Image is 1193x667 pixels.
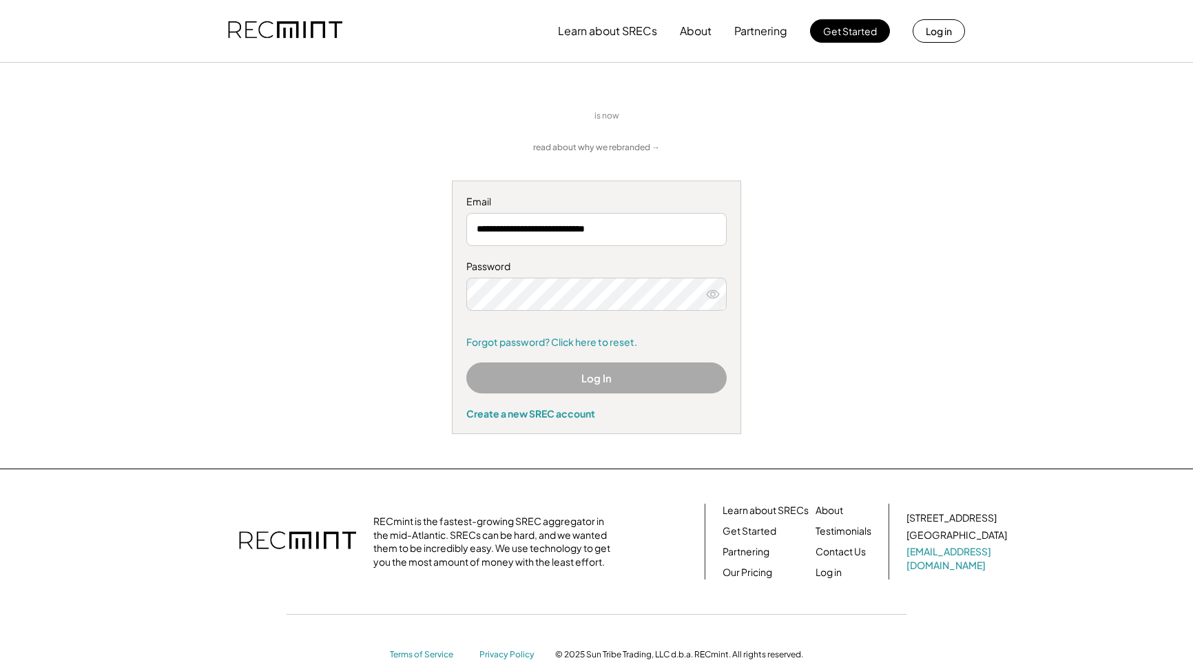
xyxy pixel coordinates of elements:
[390,649,466,661] a: Terms of Service
[591,110,630,122] div: is now
[723,504,809,517] a: Learn about SRECs
[558,17,657,45] button: Learn about SRECs
[816,524,871,538] a: Testimonials
[479,649,541,661] a: Privacy Policy
[680,17,712,45] button: About
[913,19,965,43] button: Log in
[906,545,1010,572] a: [EMAIL_ADDRESS][DOMAIN_NAME]
[816,504,843,517] a: About
[466,362,727,393] button: Log In
[373,515,618,568] div: RECmint is the fastest-growing SREC aggregator in the mid-Atlantic. SRECs can be hard, and we wan...
[723,566,772,579] a: Our Pricing
[906,511,997,525] div: [STREET_ADDRESS]
[723,545,769,559] a: Partnering
[228,8,342,54] img: recmint-logotype%403x.png
[816,545,866,559] a: Contact Us
[460,97,584,135] img: yH5BAEAAAAALAAAAAABAAEAAAIBRAA7
[239,517,356,566] img: recmint-logotype%403x.png
[466,336,727,349] a: Forgot password? Click here to reset.
[466,260,727,274] div: Password
[636,109,733,123] img: yH5BAEAAAAALAAAAAABAAEAAAIBRAA7
[466,407,727,420] div: Create a new SREC account
[555,649,803,660] div: © 2025 Sun Tribe Trading, LLC d.b.a. RECmint. All rights reserved.
[906,529,1007,542] div: [GEOGRAPHIC_DATA]
[466,195,727,209] div: Email
[816,566,842,579] a: Log in
[734,17,787,45] button: Partnering
[810,19,890,43] button: Get Started
[533,142,660,154] a: read about why we rebranded →
[723,524,776,538] a: Get Started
